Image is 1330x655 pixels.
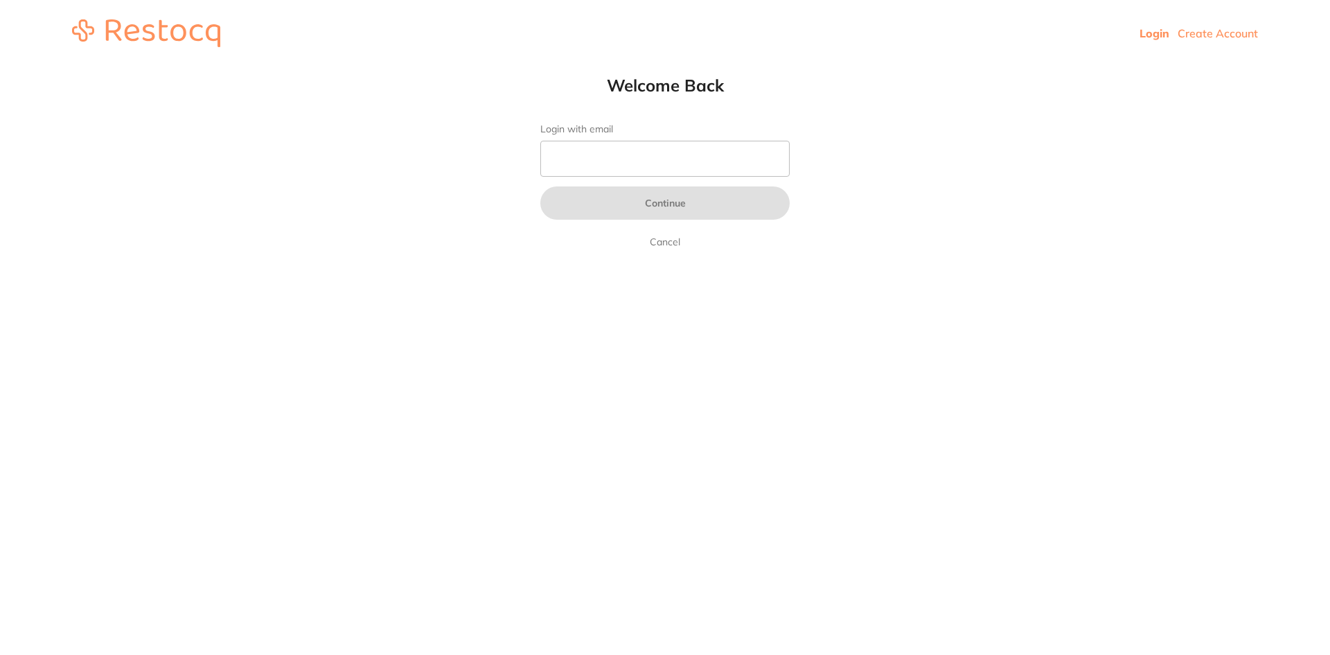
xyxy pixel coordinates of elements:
[540,186,790,220] button: Continue
[647,234,683,250] a: Cancel
[540,123,790,135] label: Login with email
[513,75,817,96] h1: Welcome Back
[1140,26,1169,40] a: Login
[1178,26,1258,40] a: Create Account
[72,19,220,47] img: restocq_logo.svg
